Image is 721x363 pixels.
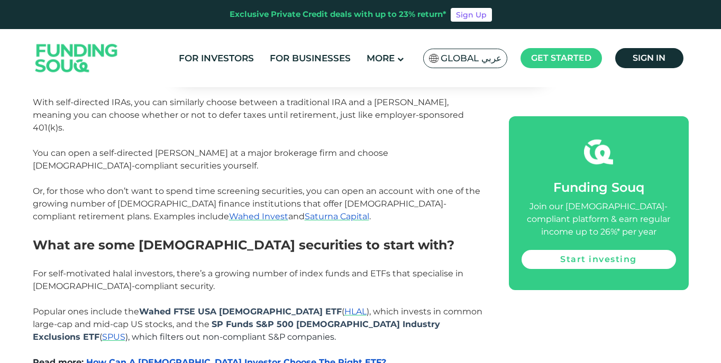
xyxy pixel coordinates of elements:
span: ), which filters out non-compliant S&P companies. [125,332,336,342]
span: Popular ones include the [33,306,139,317]
a: For Businesses [267,50,353,67]
span: SP [212,319,223,329]
span: ), which invests in common large-cap and mid-cap US stocks, and the [33,306,482,329]
span: Get started [531,53,591,63]
span: For self-motivated halal investors, there’s a growing number of index funds and ETFs that special... [33,268,463,291]
span: More [367,53,395,63]
div: Exclusive Private Credit deals with up to 23% return* [230,8,446,21]
a: Wahed Invest [229,211,288,221]
span: ( [99,332,102,342]
a: HLAL [344,306,367,317]
span: What are some [DEMOGRAPHIC_DATA] securities to start with? [33,237,454,253]
img: Logo [25,32,129,85]
div: Join our [DEMOGRAPHIC_DATA]-compliant platform & earn regular income up to 26%* per year [522,200,676,238]
a: For Investors [176,50,257,67]
span: Or, for those who don’t want to spend time screening securities, you can open an account with one... [33,186,480,221]
span: ETF [325,306,342,317]
a: Saturna Capital [305,211,369,221]
span: Global عربي [441,52,501,64]
img: SA Flag [429,54,439,63]
span: With self-directed IRAs, you can similarly choose between a traditional IRA and a [PERSON_NAME], ... [33,97,464,133]
span: Wahed FTSE USA [DEMOGRAPHIC_DATA] [139,306,323,317]
span: You can open a self-directed [PERSON_NAME] at a major brokerage firm and choose [DEMOGRAPHIC_DATA... [33,148,388,171]
span: Funds S&P 500 [DEMOGRAPHIC_DATA] Industry Exclusions ETF [33,319,440,342]
a: Sign in [615,48,683,68]
a: Start investing [522,250,676,269]
span: Funding Souq [553,180,644,195]
img: fsicon [584,137,613,166]
span: Sign in [633,53,665,63]
span: ( [342,306,344,317]
a: Sign Up [451,8,492,22]
a: SPUS [102,332,125,342]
